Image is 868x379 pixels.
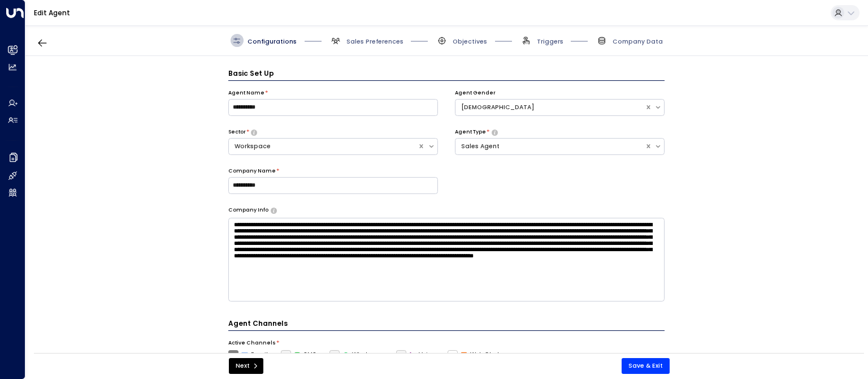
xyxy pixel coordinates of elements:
label: Agent Type [455,128,486,136]
label: Whatsapp [329,350,384,360]
label: Company Info [228,206,268,214]
label: Email [228,350,268,360]
button: Next [229,358,263,374]
label: Voice [396,350,435,360]
div: Workspace [235,142,413,151]
div: Sales Agent [461,142,639,151]
div: To activate this channel, please go to the Integrations page [281,350,317,360]
span: Configurations [248,37,297,46]
label: SMS [281,350,317,360]
a: Edit Agent [34,8,70,18]
span: Company Data [613,37,663,46]
span: Sales Preferences [346,37,403,46]
span: Objectives [453,37,487,46]
h4: Agent Channels [228,318,665,331]
h3: Basic Set Up [228,68,665,81]
button: Select whether your copilot will handle inquiries directly from leads or from brokers representin... [492,130,498,135]
label: Agent Gender [455,89,496,97]
button: Save & Exit [622,358,670,374]
span: Triggers [537,37,563,46]
button: Provide a brief overview of your company, including your industry, products or services, and any ... [271,208,277,213]
div: To activate this channel, please go to the Integrations page [396,350,435,360]
div: To activate this channel, please go to the Integrations page [329,350,384,360]
label: Company Name [228,167,276,175]
div: [DEMOGRAPHIC_DATA] [461,103,639,112]
button: Select whether your copilot will handle inquiries directly from leads or from brokers representin... [251,130,257,135]
label: Active Channels [228,339,276,347]
label: Agent Name [228,89,264,97]
label: Sector [228,128,246,136]
label: Web Chat [448,350,500,360]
